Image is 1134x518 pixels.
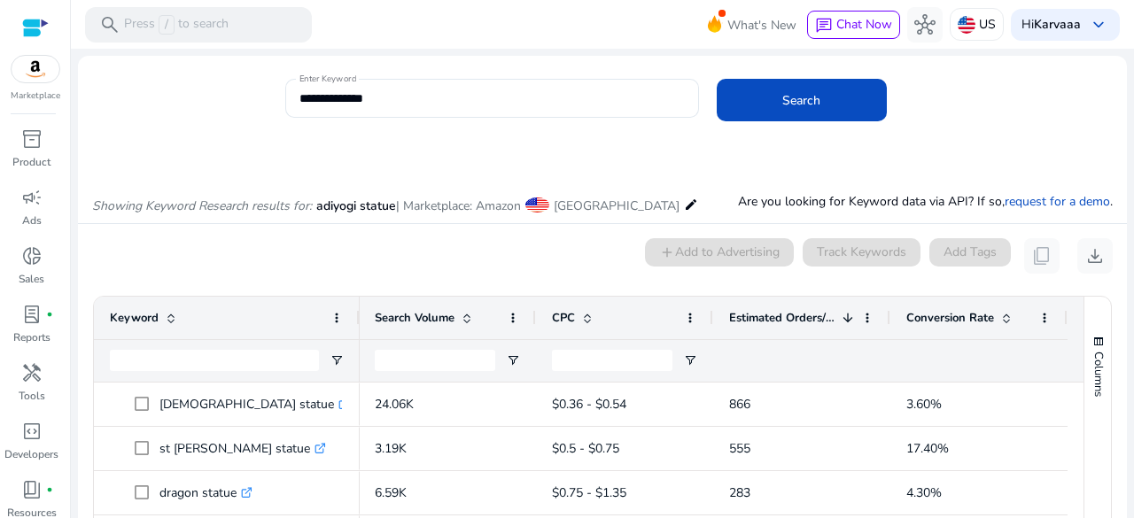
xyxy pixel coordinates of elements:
[124,15,229,35] p: Press to search
[46,311,53,318] span: fiber_manual_record
[19,271,44,287] p: Sales
[316,197,396,214] span: adiyogi statue
[552,440,619,457] span: $0.5 - $0.75
[552,484,626,501] span: $0.75 - $1.35
[738,192,1113,211] p: Are you looking for Keyword data via API? If so, .
[375,484,407,501] span: 6.59K
[159,15,175,35] span: /
[375,396,414,413] span: 24.06K
[46,486,53,493] span: fiber_manual_record
[727,10,796,41] span: What's New
[552,396,626,413] span: $0.36 - $0.54
[92,197,312,214] i: Showing Keyword Research results for:
[1005,193,1110,210] a: request for a demo
[21,479,43,500] span: book_4
[1091,352,1107,397] span: Columns
[11,89,60,103] p: Marketplace
[159,430,326,467] p: st [PERSON_NAME] statue
[4,446,58,462] p: Developers
[1021,19,1081,31] p: Hi
[958,16,975,34] img: us.svg
[907,7,943,43] button: hub
[13,329,50,345] p: Reports
[1034,16,1081,33] b: Karvaaa
[159,386,350,422] p: [DEMOGRAPHIC_DATA] statue
[375,310,454,326] span: Search Volume
[21,187,43,208] span: campaign
[684,194,698,215] mat-icon: edit
[1077,238,1113,274] button: download
[729,440,750,457] span: 555
[299,73,356,85] mat-label: Enter Keyword
[12,56,59,82] img: amazon.svg
[396,197,521,214] span: | Marketplace: Amazon
[683,353,697,367] button: Open Filter Menu
[906,396,942,413] span: 3.60%
[1088,14,1109,35] span: keyboard_arrow_down
[906,310,994,326] span: Conversion Rate
[330,353,344,367] button: Open Filter Menu
[21,245,43,267] span: donut_small
[836,16,892,33] span: Chat Now
[99,14,120,35] span: search
[552,350,672,371] input: CPC Filter Input
[375,440,407,457] span: 3.19K
[1084,245,1106,267] span: download
[906,440,949,457] span: 17.40%
[506,353,520,367] button: Open Filter Menu
[159,475,252,511] p: dragon statue
[21,421,43,442] span: code_blocks
[906,484,942,501] span: 4.30%
[979,9,996,40] p: US
[22,213,42,228] p: Ads
[914,14,936,35] span: hub
[554,197,680,214] span: [GEOGRAPHIC_DATA]
[552,310,575,326] span: CPC
[807,11,900,39] button: chatChat Now
[729,396,750,413] span: 866
[782,91,820,110] span: Search
[729,310,835,326] span: Estimated Orders/Month
[717,79,887,121] button: Search
[110,350,319,371] input: Keyword Filter Input
[110,310,159,326] span: Keyword
[21,362,43,383] span: handyman
[375,350,495,371] input: Search Volume Filter Input
[21,128,43,150] span: inventory_2
[815,17,833,35] span: chat
[21,304,43,325] span: lab_profile
[729,484,750,501] span: 283
[19,388,45,404] p: Tools
[12,154,50,170] p: Product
